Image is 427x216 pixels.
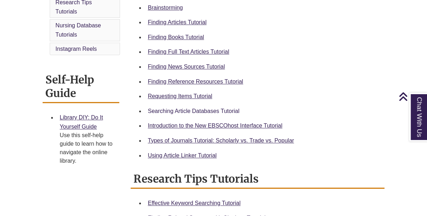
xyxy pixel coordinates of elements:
[55,46,97,52] a: Instagram Reels
[43,71,119,103] h2: Self-Help Guide
[148,200,240,206] a: Effective Keyword Searching Tutorial
[148,123,282,129] a: Introduction to the New EBSCOhost Interface Tutorial
[148,93,212,99] a: Requesting Items Tutorial
[60,114,103,130] a: Library DIY: Do It Yourself Guide
[148,108,239,114] a: Searching Article Databases Tutorial
[148,5,183,11] a: Brainstorming
[148,34,204,40] a: Finding Books Tutorial
[148,64,225,70] a: Finding News Sources Tutorial
[399,92,425,101] a: Back to Top
[60,131,114,165] div: Use this self-help guide to learn how to navigate the online library.
[148,49,229,55] a: Finding Full Text Articles Tutorial
[55,22,101,38] a: Nursing Database Tutorials
[148,137,294,144] a: Types of Journals Tutorial: Scholarly vs. Trade vs. Popular
[148,79,243,85] a: Finding Reference Resources Tutorial
[131,170,384,189] h2: Research Tips Tutorials
[148,19,206,25] a: Finding Articles Tutorial
[148,152,217,158] a: Using Article Linker Tutorial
